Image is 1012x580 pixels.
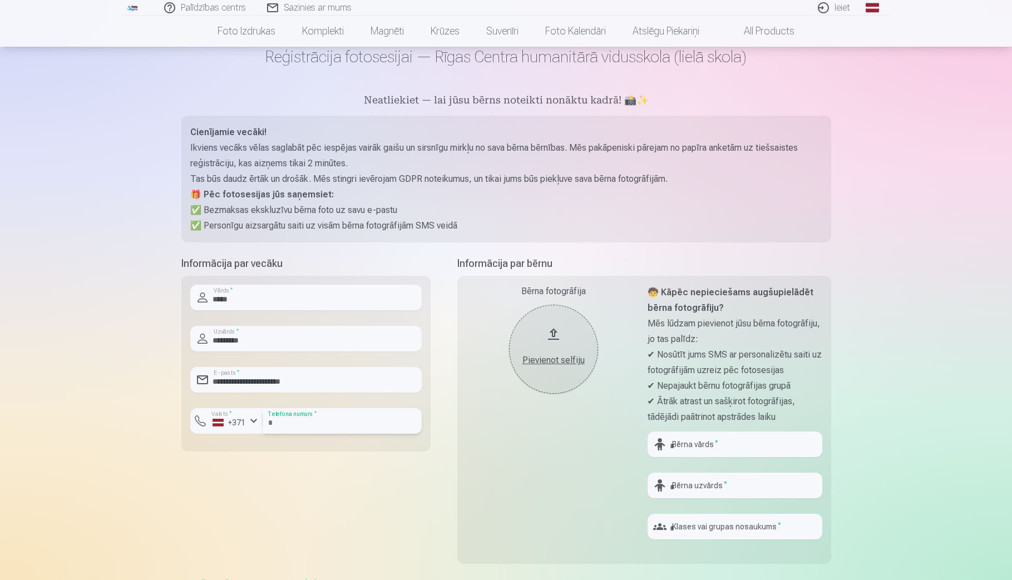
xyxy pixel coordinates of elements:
label: Valsts [208,410,235,418]
a: All products [713,16,808,47]
div: Pievienot selfiju [520,354,587,367]
a: Foto izdrukas [204,16,289,47]
strong: 🧒 Kāpēc nepieciešams augšupielādēt bērna fotogrāfiju? [648,287,813,313]
a: Foto kalendāri [532,16,619,47]
h1: Reģistrācija fotosesijai — Rīgas Centra humanitārā vidusskola (lielā skola) [181,47,831,67]
div: +371 [213,417,246,428]
h5: Informācija par vecāku [181,256,431,271]
p: ✔ Ātrāk atrast un sašķirot fotogrāfijas, tādējādi paātrinot apstrādes laiku [648,394,822,425]
a: Komplekti [289,16,357,47]
p: Tas būs daudz ērtāk un drošāk. Mēs stingri ievērojam GDPR noteikumus, un tikai jums būs piekļuve ... [190,171,822,187]
p: ✅ Personīgu aizsargātu saiti uz visām bērna fotogrāfijām SMS veidā [190,218,822,234]
p: ✔ Nosūtīt jums SMS ar personalizētu saiti uz fotogrāfijām uzreiz pēc fotosesijas [648,347,822,378]
button: Valsts*+371 [190,408,263,434]
p: Mēs lūdzam pievienot jūsu bērna fotogrāfiju, jo tas palīdz: [648,316,822,347]
p: ✅ Bezmaksas ekskluzīvu bērna foto uz savu e-pastu [190,202,822,218]
img: /fa1 [127,4,139,11]
p: Ikviens vecāks vēlas saglabāt pēc iespējas vairāk gaišu un sirsnīgu mirkļu no sava bērna bērnības... [190,140,822,171]
p: ✔ Nepajaukt bērnu fotogrāfijas grupā [648,378,822,394]
a: Krūzes [417,16,473,47]
strong: Cienījamie vecāki! [190,127,266,137]
h5: Neatliekiet — lai jūsu bērns noteikti nonāktu kadrā! 📸✨ [181,93,831,109]
button: Pievienot selfiju [509,305,598,394]
a: Suvenīri [473,16,532,47]
h5: Informācija par bērnu [457,256,831,271]
a: Magnēti [357,16,417,47]
div: Bērna fotogrāfija [466,285,641,298]
strong: 🎁 Pēc fotosesijas jūs saņemsiet: [190,189,334,200]
a: Atslēgu piekariņi [619,16,713,47]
